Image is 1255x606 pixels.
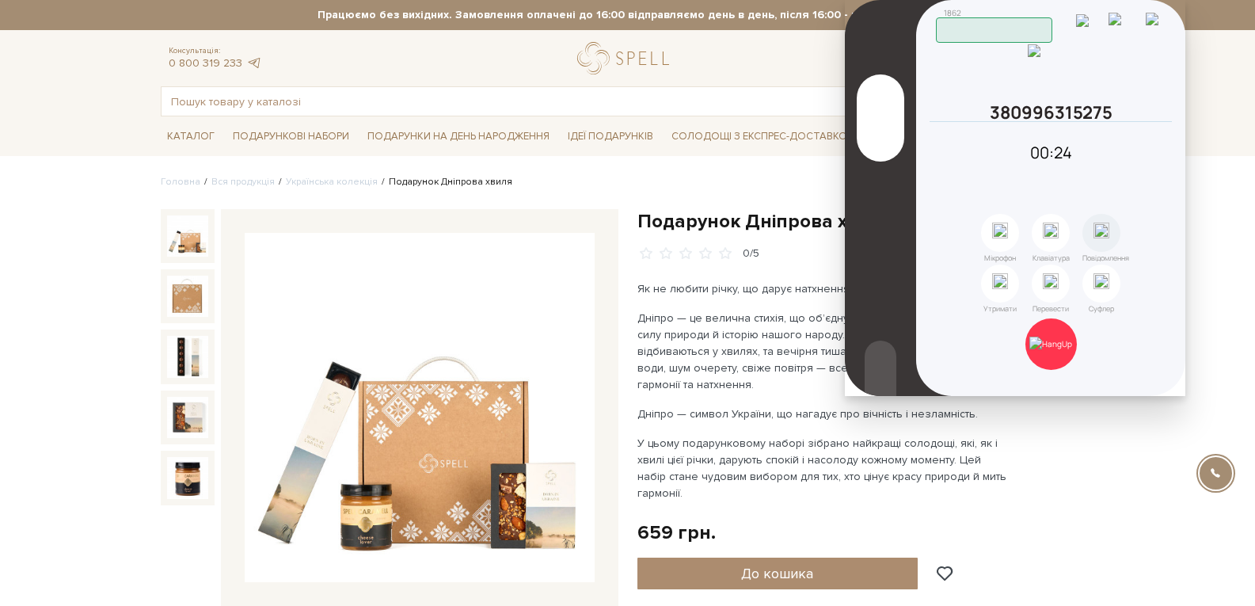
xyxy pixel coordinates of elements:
[162,87,1058,116] input: Пошук товару у каталозі
[637,280,1009,297] p: Як не любити річку, що дарує натхнення й спокій?
[378,175,512,189] li: Подарунок Дніпрова хвиля
[167,276,208,317] img: Подарунок Дніпрова хвиля
[246,56,262,70] a: telegram
[577,42,676,74] a: logo
[167,336,208,377] img: Подарунок Дніпрова хвиля
[743,246,759,261] div: 0/5
[637,209,1095,234] h1: Подарунок Дніпрова хвиля
[286,176,378,188] a: Українська колекція
[169,46,262,56] span: Консультація:
[167,457,208,498] img: Подарунок Дніпрова хвиля
[161,176,200,188] a: Головна
[637,520,716,545] div: 659 грн.
[741,565,813,582] span: До кошика
[637,435,1009,501] p: У цьому подарунковому наборі зібрано найкращі солодощі, які, як і хвилі цієї річки, дарують спокі...
[167,397,208,438] img: Подарунок Дніпрова хвиля
[561,124,660,149] a: Ідеї подарунків
[211,176,275,188] a: Вся продукція
[245,233,595,583] img: Подарунок Дніпрова хвиля
[637,558,918,589] button: До кошика
[161,8,1095,22] strong: Працюємо без вихідних. Замовлення оплачені до 16:00 відправляємо день в день, після 16:00 - насту...
[169,56,242,70] a: 0 800 319 233
[161,124,221,149] a: Каталог
[226,124,356,149] a: Подарункові набори
[637,406,1009,422] p: Дніпро — символ України, що нагадує про вічність і незламність.
[361,124,556,149] a: Подарунки на День народження
[167,215,208,257] img: Подарунок Дніпрова хвиля
[637,310,1009,393] p: Дніпро — це велична стихія, що об’єднує береги та міста, несе в собі силу природи й історію нашог...
[665,123,864,150] a: Солодощі з експрес-доставкою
